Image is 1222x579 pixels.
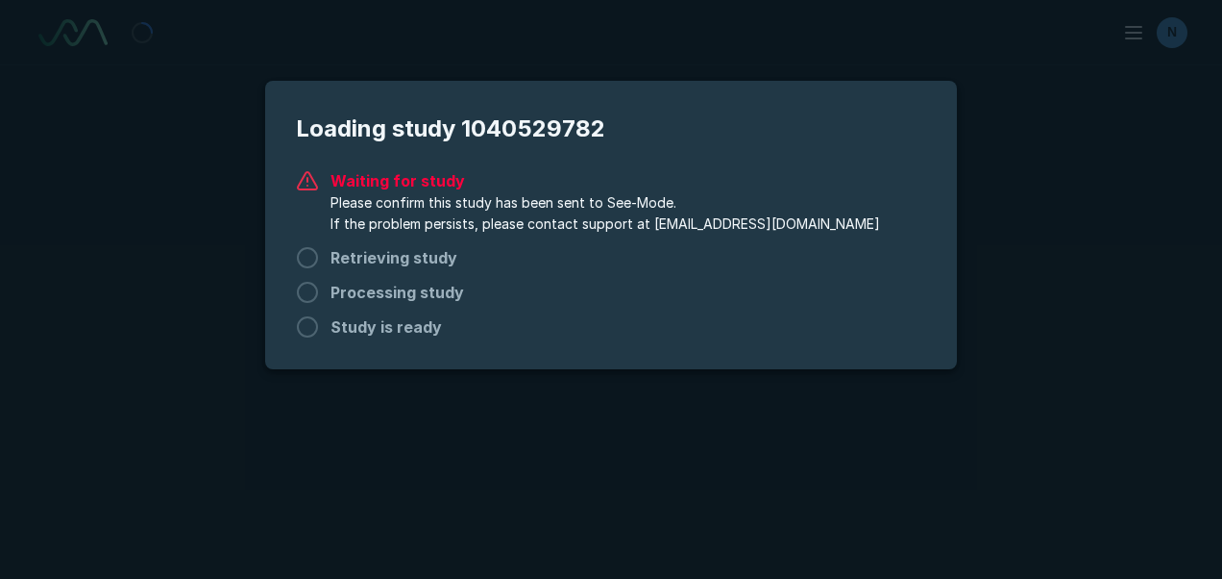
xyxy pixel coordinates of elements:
span: Study is ready [330,315,442,339]
span: Loading study 1040529782 [296,112,926,146]
span: Waiting for study [330,169,880,192]
span: Retrieving study [330,246,457,269]
span: Please confirm this study has been sent to See-Mode. If the problem persists, please contact supp... [330,192,880,235]
span: Processing study [330,281,464,304]
div: modal [265,81,957,369]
